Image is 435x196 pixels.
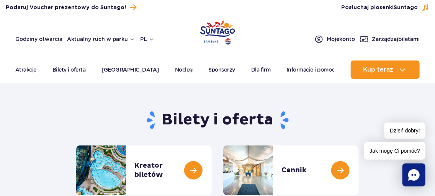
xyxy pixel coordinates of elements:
button: Kup teraz [351,60,420,79]
span: Moje konto [327,35,355,43]
a: Podaruj Voucher prezentowy do Suntago! [6,2,136,13]
a: Godziny otwarcia [15,35,62,43]
a: Informacje i pomoc [287,60,335,79]
a: Dla firm [251,60,271,79]
span: Jak mogę Ci pomóc? [364,142,425,160]
button: pl [140,35,155,43]
a: Nocleg [175,60,193,79]
div: Chat [402,163,425,186]
span: Posłuchaj piosenki [341,4,418,11]
span: Kup teraz [363,66,393,73]
span: Zarządzaj biletami [372,35,420,43]
a: Mojekonto [314,34,355,44]
span: Podaruj Voucher prezentowy do Suntago! [6,4,126,11]
a: Atrakcje [15,60,36,79]
a: [GEOGRAPHIC_DATA] [101,60,159,79]
a: Zarządzajbiletami [360,34,420,44]
button: Posłuchaj piosenkiSuntago [341,4,429,11]
button: Aktualny ruch w parku [67,36,136,42]
span: Dzień dobry! [384,122,425,139]
a: Park of Poland [200,19,235,44]
span: Suntago [394,5,418,10]
a: Sponsorzy [209,60,235,79]
a: Bilety i oferta [52,60,86,79]
h1: Bilety i oferta [76,110,359,130]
